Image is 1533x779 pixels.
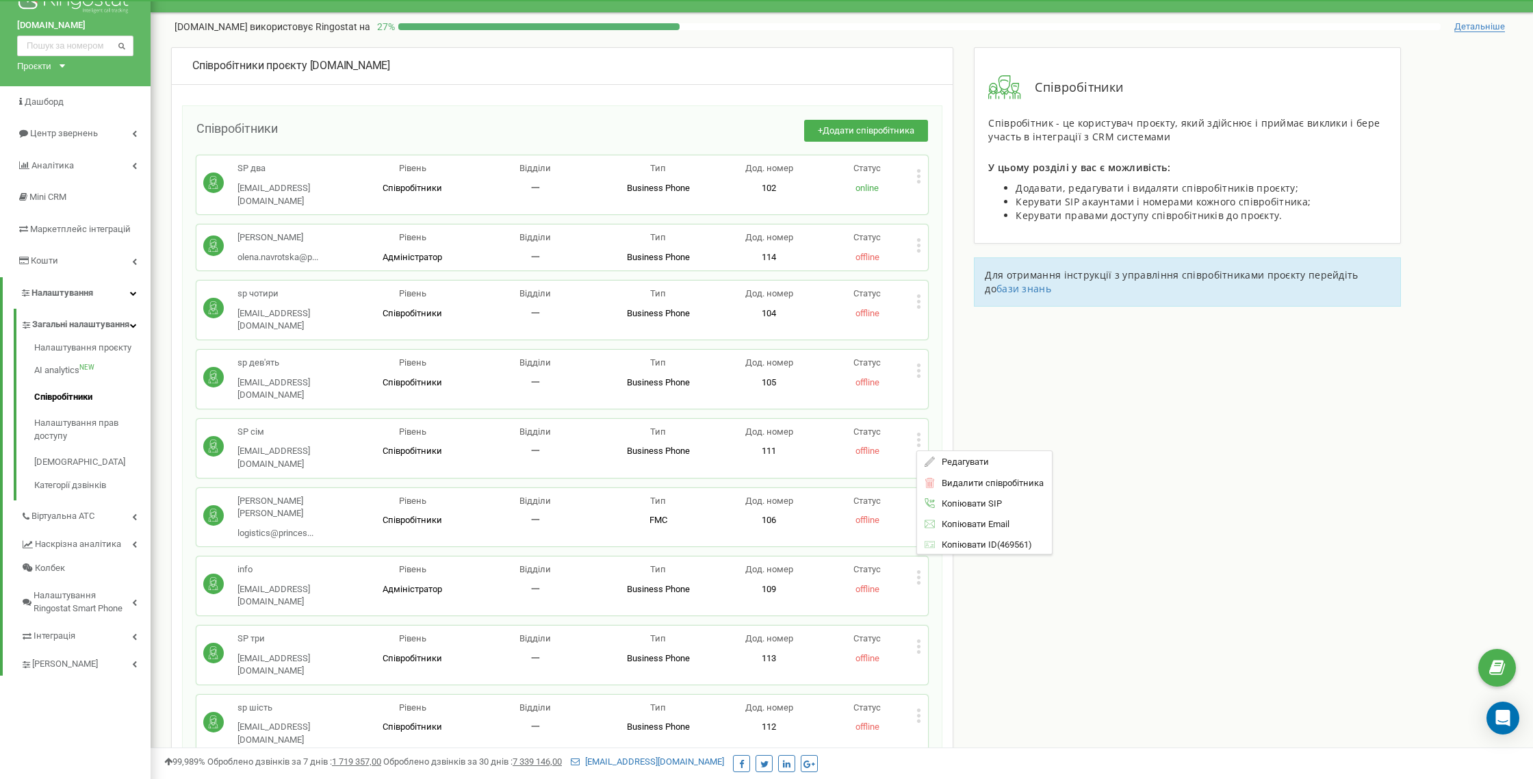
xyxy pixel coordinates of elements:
[650,163,666,173] span: Тип
[745,232,793,242] span: Дод. номер
[823,125,914,136] span: Додати співробітника
[853,232,881,242] span: Статус
[571,756,724,767] a: [EMAIL_ADDRESS][DOMAIN_NAME]
[720,182,819,195] p: 102
[988,116,1380,143] span: Співробітник - це користувач проєкту, який здійснює і приймає виклики і бере участь в інтеграції ...
[853,633,881,643] span: Статус
[383,308,442,318] span: Співробітники
[399,357,426,368] span: Рівень
[196,121,278,136] span: Співробітники
[804,120,928,142] button: +Додати співробітника
[720,721,819,734] p: 112
[745,702,793,713] span: Дод. номер
[917,535,1052,554] div: ( 469561 )
[519,426,551,437] span: Відділи
[853,426,881,437] span: Статус
[853,163,881,173] span: Статус
[853,496,881,506] span: Статус
[21,528,151,557] a: Наскрізна аналітика
[519,163,551,173] span: Відділи
[1454,21,1505,32] span: Детальніше
[627,377,690,387] span: Business Phone
[399,633,426,643] span: Рівень
[720,251,819,264] p: 114
[399,564,426,574] span: Рівень
[34,410,151,449] a: Налаштування прав доступу
[21,557,151,580] a: Колбек
[237,495,351,520] p: [PERSON_NAME] [PERSON_NAME]
[531,377,540,387] span: 一
[531,584,540,594] span: 一
[34,589,132,615] span: Налаштування Ringostat Smart Phone
[720,445,819,458] p: 111
[17,60,51,73] div: Проєкти
[531,515,540,525] span: 一
[855,446,879,456] span: offline
[237,633,351,646] p: SP три
[237,162,351,175] p: SP два
[650,702,666,713] span: Тип
[650,496,666,506] span: Тип
[519,357,551,368] span: Відділи
[21,648,151,676] a: [PERSON_NAME]
[399,288,426,298] span: Рівень
[32,318,129,331] span: Загальні налаштування
[627,183,690,193] span: Business Phone
[855,308,879,318] span: offline
[531,446,540,456] span: 一
[34,357,151,384] a: AI analyticsNEW
[29,192,66,202] span: Mini CRM
[237,652,351,678] p: [EMAIL_ADDRESS][DOMAIN_NAME]
[207,756,381,767] span: Оброблено дзвінків за 7 днів :
[3,277,151,309] a: Налаштування
[399,426,426,437] span: Рівень
[855,515,879,525] span: offline
[237,376,351,402] p: [EMAIL_ADDRESS][DOMAIN_NAME]
[650,357,666,368] span: Тип
[31,288,93,298] span: Налаштування
[383,252,442,262] span: Адміністратор
[996,282,1051,295] a: бази знань
[21,580,151,620] a: Налаштування Ringostat Smart Phone
[745,496,793,506] span: Дод. номер
[855,183,879,193] span: online
[531,183,540,193] span: 一
[627,252,690,262] span: Business Phone
[650,288,666,298] span: Тип
[936,520,1010,528] span: Копіювати Email
[745,633,793,643] span: Дод. номер
[237,445,351,470] p: [EMAIL_ADDRESS][DOMAIN_NAME]
[383,721,442,732] span: Співробітники
[936,478,1044,487] span: Видалити співробітника
[31,255,58,266] span: Кошти
[25,97,64,107] span: Дашборд
[1016,195,1311,208] span: Керувати SIP акаунтами і номерами кожного співробітника;
[531,653,540,663] span: 一
[627,721,690,732] span: Business Phone
[31,510,94,523] span: Віртуальна АТС
[383,756,562,767] span: Оброблено дзвінків за 30 днів :
[164,756,205,767] span: 99,989%
[936,540,998,549] span: Копіювати ID
[237,307,351,333] p: [EMAIL_ADDRESS][DOMAIN_NAME]
[745,288,793,298] span: Дод. номер
[17,19,133,32] a: [DOMAIN_NAME]
[531,252,540,262] span: 一
[649,515,667,525] span: FMC
[531,308,540,318] span: 一
[1021,79,1123,97] span: Співробітники
[35,562,65,575] span: Колбек
[936,499,1003,508] span: Копіювати SIP
[237,288,351,301] p: sp чотири
[720,583,819,596] p: 109
[34,449,151,476] a: [DEMOGRAPHIC_DATA]
[32,658,98,671] span: [PERSON_NAME]
[237,231,318,244] p: [PERSON_NAME]
[237,357,351,370] p: sp дев'ять
[21,309,151,337] a: Загальні налаштування
[35,538,121,551] span: Наскрізна аналітика
[519,564,551,574] span: Відділи
[745,426,793,437] span: Дод. номер
[383,653,442,663] span: Співробітники
[192,59,307,72] span: Співробітники проєкту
